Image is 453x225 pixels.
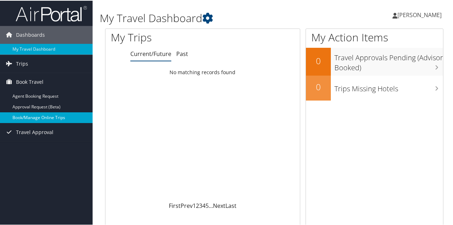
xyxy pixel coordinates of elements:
a: 0Travel Approvals Pending (Advisor Booked) [306,47,443,75]
a: 0Trips Missing Hotels [306,75,443,100]
span: Travel Approval [16,123,53,140]
h2: 0 [306,54,331,66]
h1: My Action Items [306,29,443,44]
a: First [169,201,181,209]
a: Past [176,49,188,57]
span: Book Travel [16,72,43,90]
h1: My Trips [111,29,213,44]
a: Next [213,201,225,209]
a: Prev [181,201,193,209]
h3: Trips Missing Hotels [334,80,443,93]
h1: My Travel Dashboard [100,10,332,25]
a: 1 [193,201,196,209]
a: [PERSON_NAME] [392,4,449,25]
img: airportal-logo.png [16,5,87,21]
a: Last [225,201,236,209]
h2: 0 [306,80,331,92]
a: 5 [205,201,209,209]
span: Trips [16,54,28,72]
span: … [209,201,213,209]
span: [PERSON_NAME] [397,10,442,18]
h3: Travel Approvals Pending (Advisor Booked) [334,48,443,72]
td: No matching records found [105,65,300,78]
span: Dashboards [16,25,45,43]
a: 4 [202,201,205,209]
a: 3 [199,201,202,209]
a: 2 [196,201,199,209]
a: Current/Future [130,49,171,57]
